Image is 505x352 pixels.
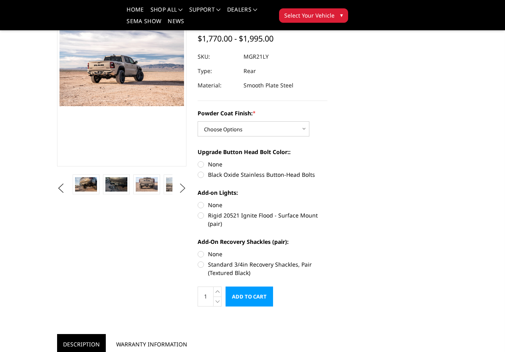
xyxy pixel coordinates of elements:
button: Next [176,182,188,194]
span: $1,770.00 - $1,995.00 [198,33,273,44]
label: Add-on Lights: [198,188,327,197]
button: Previous [55,182,67,194]
label: None [198,250,327,258]
dd: Smooth Plate Steel [244,78,293,93]
label: Standard 3/4in Recovery Shackles, Pair (Textured Black) [198,260,327,277]
img: 2021-2024 Ram 1500 TRX - Freedom Series - Rear Bumper [136,177,157,192]
img: 2021-2024 Ram 1500 TRX - Freedom Series - Rear Bumper [166,177,188,192]
label: Rigid 20521 Ignite Flood - Surface Mount (pair) [198,211,327,228]
label: None [198,201,327,209]
label: Powder Coat Finish: [198,109,327,117]
img: 2021-2024 Ram 1500 TRX - Freedom Series - Rear Bumper [75,177,97,192]
dt: SKU: [198,49,238,64]
span: Select Your Vehicle [284,11,335,20]
dt: Material: [198,78,238,93]
dd: MGR21LY [244,49,269,64]
dd: Rear [244,64,256,78]
a: News [168,18,184,30]
a: Support [189,7,221,18]
a: shop all [151,7,183,18]
a: SEMA Show [127,18,161,30]
label: Add-On Recovery Shackles (pair): [198,237,327,246]
input: Add to Cart [226,287,273,307]
img: 2021-2024 Ram 1500 TRX - Freedom Series - Rear Bumper [105,177,127,192]
a: Dealers [227,7,257,18]
label: Upgrade Button Head Bolt Color:: [198,148,327,156]
label: None [198,160,327,168]
a: Home [127,7,144,18]
span: ▾ [340,11,343,19]
dt: Type: [198,64,238,78]
button: Select Your Vehicle [279,8,348,23]
label: Black Oxide Stainless Button-Head Bolts [198,170,327,179]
